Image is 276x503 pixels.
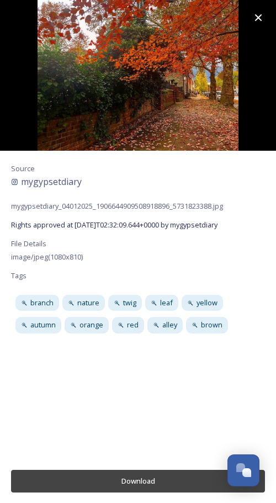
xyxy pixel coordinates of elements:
span: mygypsetdiary [21,175,82,188]
span: red [127,320,139,330]
span: leaf [160,298,173,308]
span: branch [30,298,54,308]
span: File Details [11,239,46,248]
span: Source [11,163,35,173]
button: Open Chat [227,454,259,486]
button: Download [11,470,265,493]
span: orange [79,320,103,330]
span: image/jpeg ( 1080 x 810 ) [11,252,83,262]
span: mygypsetdiary_04012025_1906644909508918896_5731823388.jpg [11,201,223,211]
span: brown [201,320,222,330]
span: Tags [11,271,26,280]
a: mygypsetdiary [11,175,265,188]
span: autumn [30,320,56,330]
span: nature [77,298,99,308]
span: yellow [197,298,217,308]
span: alley [162,320,177,330]
span: twig [123,298,136,308]
span: Rights approved at [DATE]T02:32:09.644+0000 by mygypsetdiary [11,220,217,230]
